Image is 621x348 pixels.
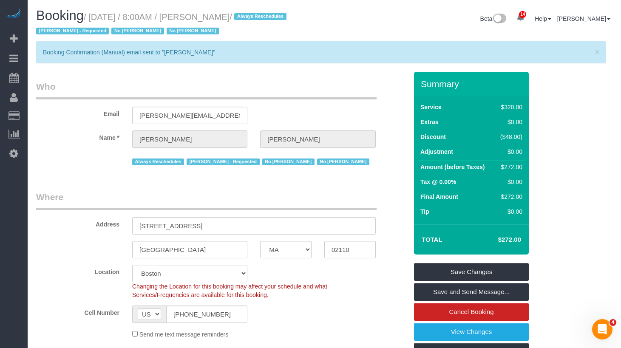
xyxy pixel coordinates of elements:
a: Save and Send Message... [414,283,529,301]
small: / [DATE] / 8:00AM / [PERSON_NAME] [36,12,289,36]
div: $272.00 [497,163,523,171]
div: $0.00 [497,147,523,156]
label: Amount (before Taxes) [420,163,485,171]
span: No [PERSON_NAME] [317,158,369,165]
span: [PERSON_NAME] - Requested [187,158,259,165]
span: Booking [36,8,84,23]
span: Always Reschedules [234,13,286,20]
input: City [132,241,247,258]
div: $0.00 [497,118,523,126]
span: No [PERSON_NAME] [111,28,164,34]
img: Automaid Logo [5,8,22,20]
label: Tax @ 0.00% [420,178,456,186]
p: Booking Confirmation (Manual) email sent to "[PERSON_NAME]" [43,48,591,57]
div: $0.00 [497,207,523,216]
span: Send me text message reminders [139,331,228,338]
strong: Total [422,236,442,243]
a: View Changes [414,323,529,341]
label: Extras [420,118,439,126]
legend: Where [36,191,377,210]
span: Always Reschedules [132,158,184,165]
a: Beta [480,15,507,22]
span: No [PERSON_NAME] [262,158,315,165]
input: First Name [132,130,247,148]
span: 14 [519,11,526,18]
h3: Summary [421,79,525,89]
legend: Who [36,80,377,99]
span: 4 [610,319,616,326]
button: Close [595,47,600,56]
label: Tip [420,207,429,216]
label: Name * [30,130,126,142]
a: [PERSON_NAME] [557,15,610,22]
a: Save Changes [414,263,529,281]
label: Discount [420,133,446,141]
h4: $272.00 [473,236,521,243]
input: Zip Code [324,241,376,258]
input: Last Name [260,130,375,148]
label: Service [420,103,442,111]
span: Changing the Location for this booking may affect your schedule and what Services/Frequencies are... [132,283,327,298]
span: [PERSON_NAME] - Requested [36,28,109,34]
span: × [595,47,600,57]
div: ($48.00) [497,133,523,141]
input: Email [132,107,247,124]
input: Cell Number [166,306,247,323]
label: Final Amount [420,192,458,201]
iframe: Intercom live chat [592,319,612,340]
label: Email [30,107,126,118]
label: Address [30,217,126,229]
img: New interface [492,14,506,25]
span: No [PERSON_NAME] [167,28,219,34]
div: $0.00 [497,178,523,186]
label: Adjustment [420,147,453,156]
a: 14 [512,8,529,27]
a: Cancel Booking [414,303,529,321]
div: $272.00 [497,192,523,201]
div: $320.00 [497,103,523,111]
label: Location [30,265,126,276]
a: Help [535,15,551,22]
label: Cell Number [30,306,126,317]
